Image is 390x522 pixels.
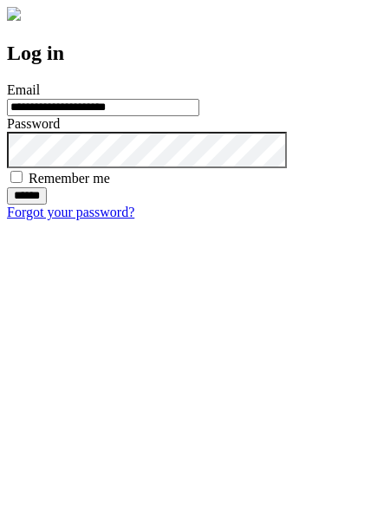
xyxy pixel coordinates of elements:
[7,82,40,97] label: Email
[7,205,134,219] a: Forgot your password?
[7,42,383,65] h2: Log in
[7,7,21,21] img: logo-4e3dc11c47720685a147b03b5a06dd966a58ff35d612b21f08c02c0306f2b779.png
[7,116,60,131] label: Password
[29,171,110,186] label: Remember me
